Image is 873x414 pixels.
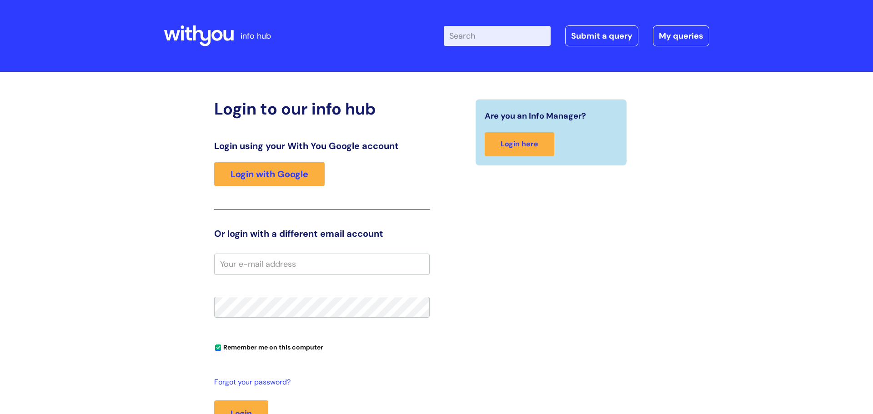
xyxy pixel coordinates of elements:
input: Remember me on this computer [215,345,221,351]
input: Your e-mail address [214,254,430,274]
span: Are you an Info Manager? [485,109,586,123]
h3: Login using your With You Google account [214,140,430,151]
h3: Or login with a different email account [214,228,430,239]
div: You can uncheck this option if you're logging in from a shared device [214,339,430,354]
a: My queries [653,25,709,46]
p: info hub [241,29,271,43]
a: Login with Google [214,162,325,186]
a: Submit a query [565,25,638,46]
label: Remember me on this computer [214,341,323,351]
a: Forgot your password? [214,376,425,389]
a: Login here [485,132,554,156]
h2: Login to our info hub [214,99,430,119]
input: Search [444,26,551,46]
